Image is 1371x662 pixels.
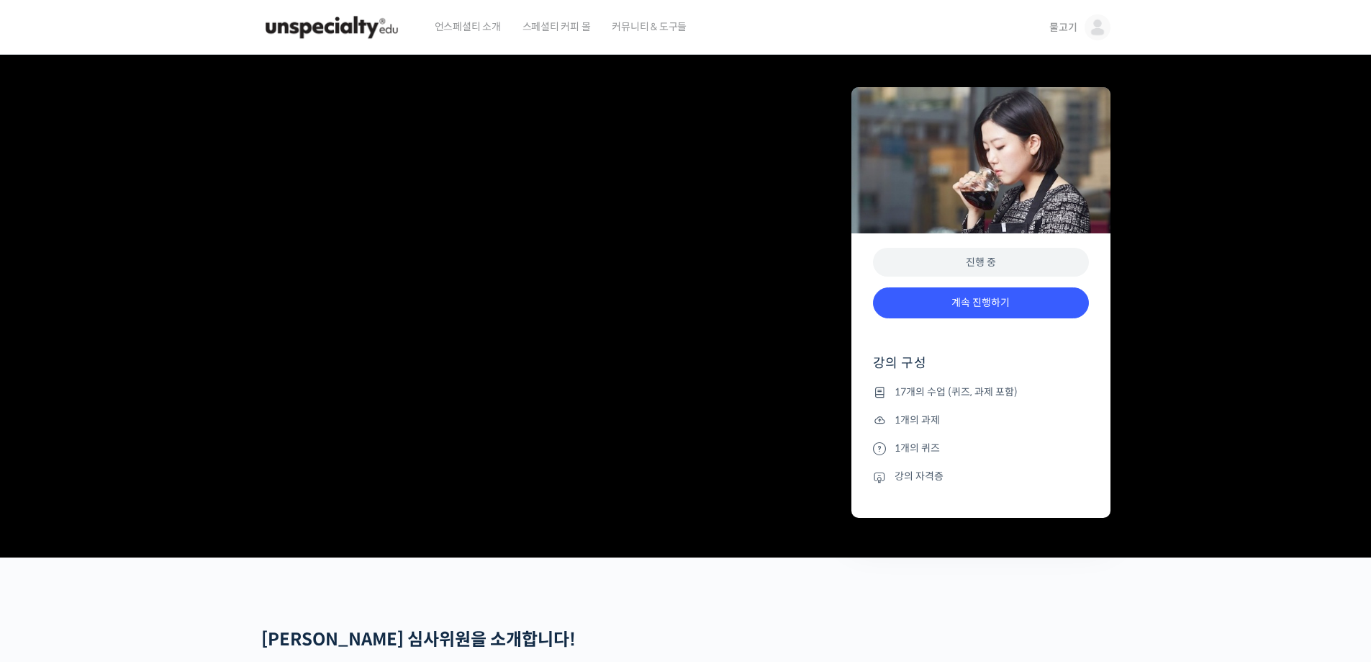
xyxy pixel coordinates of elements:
[873,248,1089,277] div: 진행 중
[873,354,1089,383] h4: 강의 구성
[873,287,1089,318] a: 계속 진행하기
[873,383,1089,401] li: 17개의 수업 (퀴즈, 과제 포함)
[873,411,1089,429] li: 1개의 과제
[261,629,569,650] strong: [PERSON_NAME] 심사위원을 소개합니다
[1049,21,1077,34] span: 물고기
[873,439,1089,457] li: 1개의 퀴즈
[873,468,1089,486] li: 강의 자격증
[261,630,775,650] h2: !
